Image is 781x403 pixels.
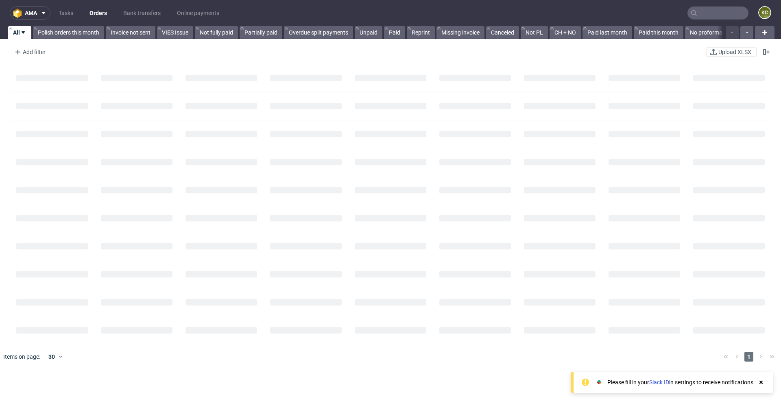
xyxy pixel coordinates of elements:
[634,26,683,39] a: Paid this month
[649,379,669,386] a: Slack ID
[10,6,50,19] button: ama
[11,45,47,58] div: Add filter
[157,26,193,39] a: VIES Issue
[240,26,282,39] a: Partially paid
[355,26,382,39] a: Unpaid
[744,352,753,362] span: 1
[384,26,405,39] a: Paid
[118,6,166,19] a: Bank transfers
[595,378,603,386] img: Slack
[54,6,78,19] a: Tasks
[550,26,581,39] a: CH + NO
[707,47,757,57] button: Upload XLSX
[8,26,31,39] a: All
[195,26,238,39] a: Not fully paid
[3,353,40,361] span: Items on page:
[685,26,727,39] a: No proforma
[13,9,25,18] img: logo
[582,26,632,39] a: Paid last month
[33,26,104,39] a: Polish orders this month
[759,7,770,18] figcaption: KC
[521,26,548,39] a: Not PL
[44,351,58,362] div: 30
[85,6,112,19] a: Orders
[106,26,155,39] a: Invoice not sent
[284,26,353,39] a: Overdue split payments
[486,26,519,39] a: Canceled
[407,26,435,39] a: Reprint
[436,26,484,39] a: Missing invoice
[717,49,753,55] span: Upload XLSX
[25,10,37,16] span: ama
[607,378,753,386] div: Please fill in your in settings to receive notifications
[172,6,224,19] a: Online payments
